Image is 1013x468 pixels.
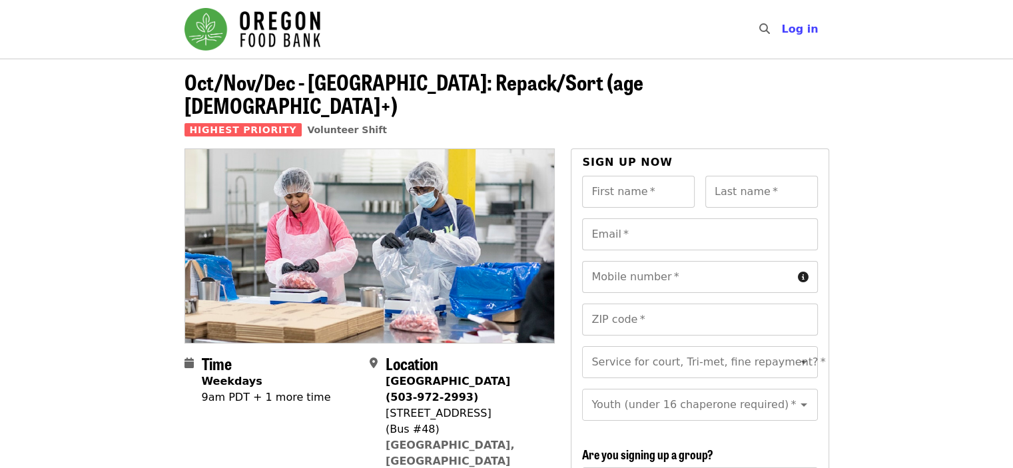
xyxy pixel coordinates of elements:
[795,353,813,371] button: Open
[184,66,643,120] span: Oct/Nov/Dec - [GEOGRAPHIC_DATA]: Repack/Sort (age [DEMOGRAPHIC_DATA]+)
[582,445,713,463] span: Are you signing up a group?
[202,375,262,387] strong: Weekdays
[582,218,817,250] input: Email
[184,123,302,136] span: Highest Priority
[582,261,792,293] input: Mobile number
[386,375,510,403] strong: [GEOGRAPHIC_DATA] (503-972-2993)
[705,176,818,208] input: Last name
[798,271,809,284] i: circle-info icon
[759,23,769,35] i: search icon
[777,13,788,45] input: Search
[185,149,555,342] img: Oct/Nov/Dec - Beaverton: Repack/Sort (age 10+) organized by Oregon Food Bank
[202,389,331,405] div: 9am PDT + 1 more time
[386,405,544,421] div: [STREET_ADDRESS]
[795,395,813,414] button: Open
[582,176,695,208] input: First name
[370,357,378,369] i: map-marker-alt icon
[184,357,194,369] i: calendar icon
[184,8,320,51] img: Oregon Food Bank - Home
[202,351,232,375] span: Time
[582,156,673,168] span: Sign up now
[781,23,818,35] span: Log in
[386,421,544,437] div: (Bus #48)
[771,16,829,43] button: Log in
[582,304,817,336] input: ZIP code
[386,351,438,375] span: Location
[307,124,387,135] a: Volunteer Shift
